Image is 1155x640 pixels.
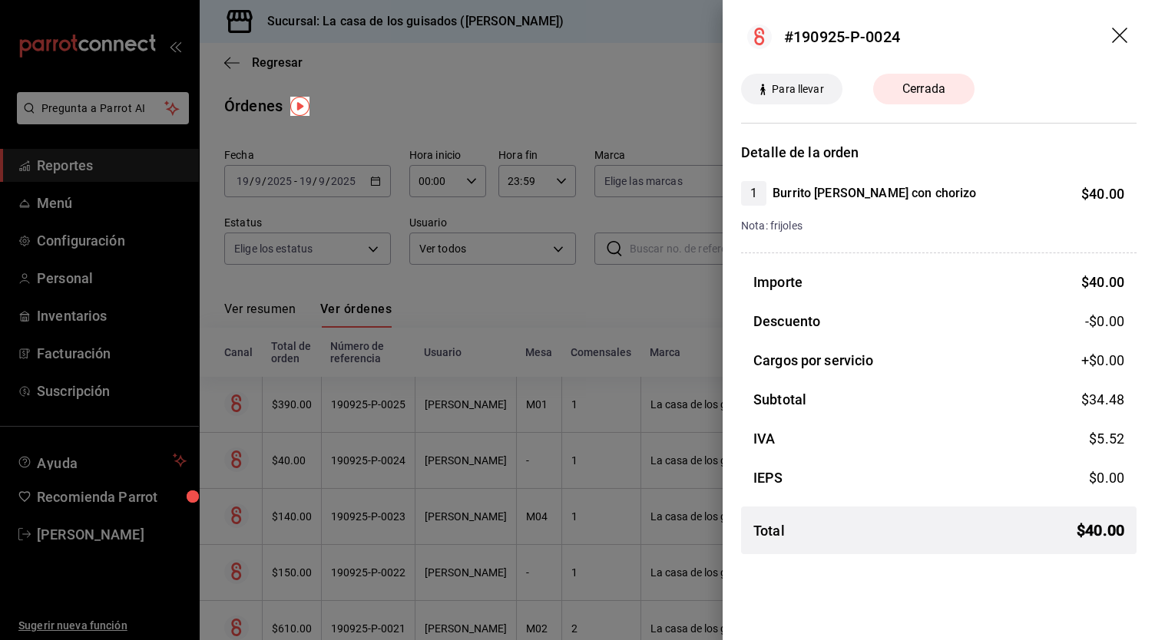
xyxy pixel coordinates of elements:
[773,184,976,203] h4: Burrito [PERSON_NAME] con chorizo
[1089,431,1124,447] span: $ 5.52
[753,520,785,541] h3: Total
[741,184,766,203] span: 1
[1112,28,1130,46] button: drag
[893,80,955,98] span: Cerrada
[290,97,309,116] img: Tooltip marker
[741,219,803,232] span: Nota: frijoles
[753,389,806,410] h3: Subtotal
[1077,519,1124,542] span: $ 40.00
[1081,274,1124,290] span: $ 40.00
[784,25,900,48] div: #190925-P-0024
[753,350,874,371] h3: Cargos por servicio
[753,272,803,292] h3: Importe
[753,428,775,449] h3: IVA
[741,142,1137,163] h3: Detalle de la orden
[753,467,783,488] h3: IEPS
[1081,186,1124,202] span: $ 40.00
[1081,391,1124,407] span: $ 34.48
[1081,350,1124,371] span: +$ 0.00
[1089,470,1124,486] span: $ 0.00
[753,311,820,332] h3: Descuento
[1085,311,1124,332] span: -$0.00
[766,81,829,97] span: Para llevar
